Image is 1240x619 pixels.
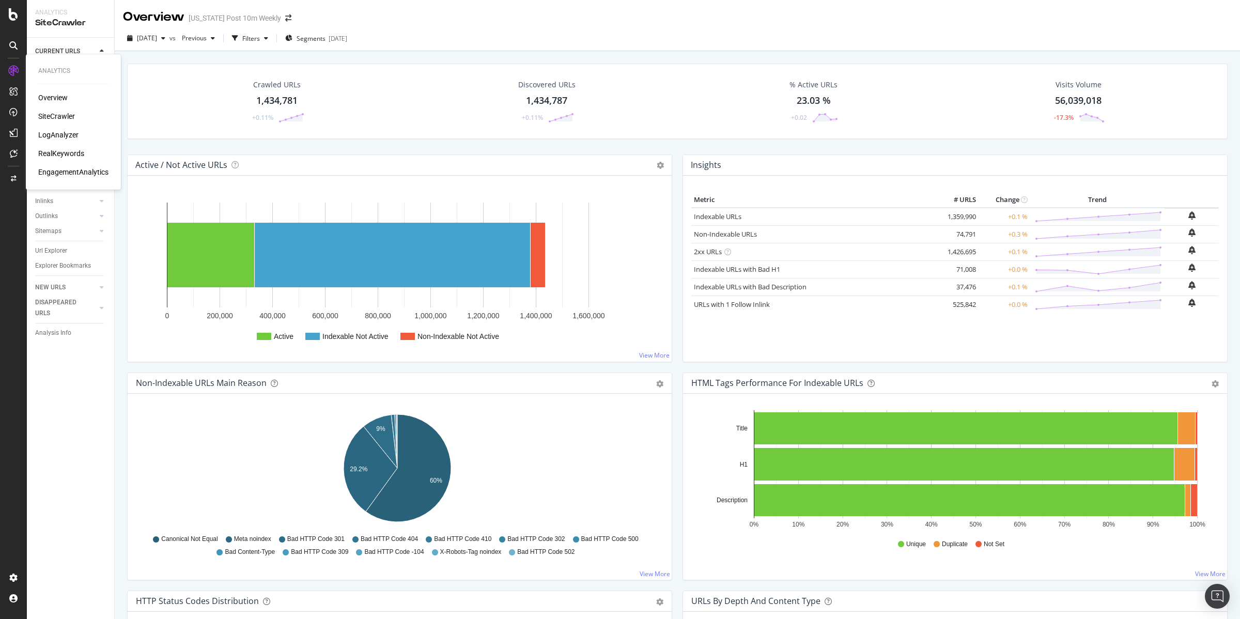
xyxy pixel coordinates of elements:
a: View More [640,569,670,578]
span: Duplicate [942,540,968,549]
text: 9% [376,425,385,432]
text: 1,000,000 [414,312,446,320]
span: vs [169,34,178,42]
td: +0.3 % [979,225,1030,243]
text: 10% [792,521,804,528]
div: gear [656,598,663,606]
svg: A chart. [136,410,658,530]
td: 71,008 [937,260,979,278]
a: Url Explorer [35,245,107,256]
div: gear [656,380,663,388]
svg: A chart. [136,192,663,353]
div: CURRENT URLS [35,46,80,57]
div: [DATE] [329,34,347,43]
text: 0% [750,521,759,528]
span: Unique [906,540,926,549]
div: bell-plus [1188,281,1196,289]
svg: A chart. [691,410,1214,530]
td: 74,791 [937,225,979,243]
text: 30% [881,521,893,528]
td: +0.1 % [979,243,1030,260]
text: Non-Indexable Not Active [417,332,499,341]
td: 525,842 [937,296,979,313]
div: Analytics [35,8,106,17]
div: bell-plus [1188,246,1196,254]
span: 2025 Aug. 19th [137,34,157,42]
text: 1,600,000 [572,312,605,320]
div: bell-plus [1188,211,1196,220]
i: Options [657,162,664,169]
div: gear [1212,380,1219,388]
td: +0.0 % [979,296,1030,313]
div: +0.11% [252,113,273,122]
a: Explorer Bookmarks [35,260,107,271]
div: bell-plus [1188,228,1196,237]
text: 90% [1147,521,1159,528]
a: CURRENT URLS [35,46,97,57]
a: SiteCrawler [38,111,75,121]
div: Discovered URLs [518,80,576,90]
div: Overview [123,8,184,26]
span: Bad HTTP Code 404 [361,535,418,544]
button: Previous [178,30,219,47]
span: Bad Content-Type [225,548,275,556]
div: % Active URLs [789,80,838,90]
div: URLs by Depth and Content Type [691,596,820,606]
text: 1,400,000 [520,312,552,320]
span: Previous [178,34,207,42]
div: HTML Tags Performance for Indexable URLs [691,378,863,388]
td: 1,426,695 [937,243,979,260]
a: 2xx URLs [694,247,722,256]
text: 400,000 [259,312,286,320]
a: Indexable URLs with Bad Description [694,282,807,291]
td: +0.1 % [979,278,1030,296]
a: DISAPPEARED URLS [35,297,97,319]
span: Bad HTTP Code 410 [434,535,491,544]
div: EngagementAnalytics [38,167,109,177]
text: 40% [925,521,938,528]
div: Crawled URLs [253,80,301,90]
a: Overview [38,92,68,103]
text: 29.2% [350,466,367,473]
a: Outlinks [35,211,97,222]
span: X-Robots-Tag noindex [440,548,502,556]
text: 200,000 [207,312,233,320]
text: 100% [1189,521,1205,528]
span: Bad HTTP Code 502 [517,548,575,556]
a: View More [639,351,670,360]
div: SiteCrawler [35,17,106,29]
text: 70% [1058,521,1071,528]
th: # URLS [937,192,979,208]
button: [DATE] [123,30,169,47]
text: 80% [1103,521,1115,528]
text: Active [274,332,293,341]
div: Non-Indexable URLs Main Reason [136,378,267,388]
a: URLs with 1 Follow Inlink [694,300,770,309]
div: Analytics [38,67,109,75]
span: Segments [297,34,326,43]
div: Visits Volume [1056,80,1102,90]
a: Inlinks [35,196,97,207]
div: DISAPPEARED URLS [35,297,87,319]
text: 600,000 [312,312,338,320]
text: Indexable Not Active [322,332,389,341]
div: 56,039,018 [1055,94,1102,107]
div: HTTP Status Codes Distribution [136,596,259,606]
text: 1,200,000 [467,312,499,320]
div: arrow-right-arrow-left [285,14,291,22]
td: 37,476 [937,278,979,296]
a: View More [1195,569,1226,578]
div: Filters [242,34,260,43]
span: Bad HTTP Code 500 [581,535,639,544]
div: Url Explorer [35,245,67,256]
span: Bad HTTP Code 302 [507,535,565,544]
div: Analysis Info [35,328,71,338]
a: Indexable URLs with Bad H1 [694,265,780,274]
a: Sitemaps [35,226,97,237]
text: 0 [165,312,169,320]
button: Segments[DATE] [281,30,351,47]
span: Not Set [984,540,1004,549]
th: Change [979,192,1030,208]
